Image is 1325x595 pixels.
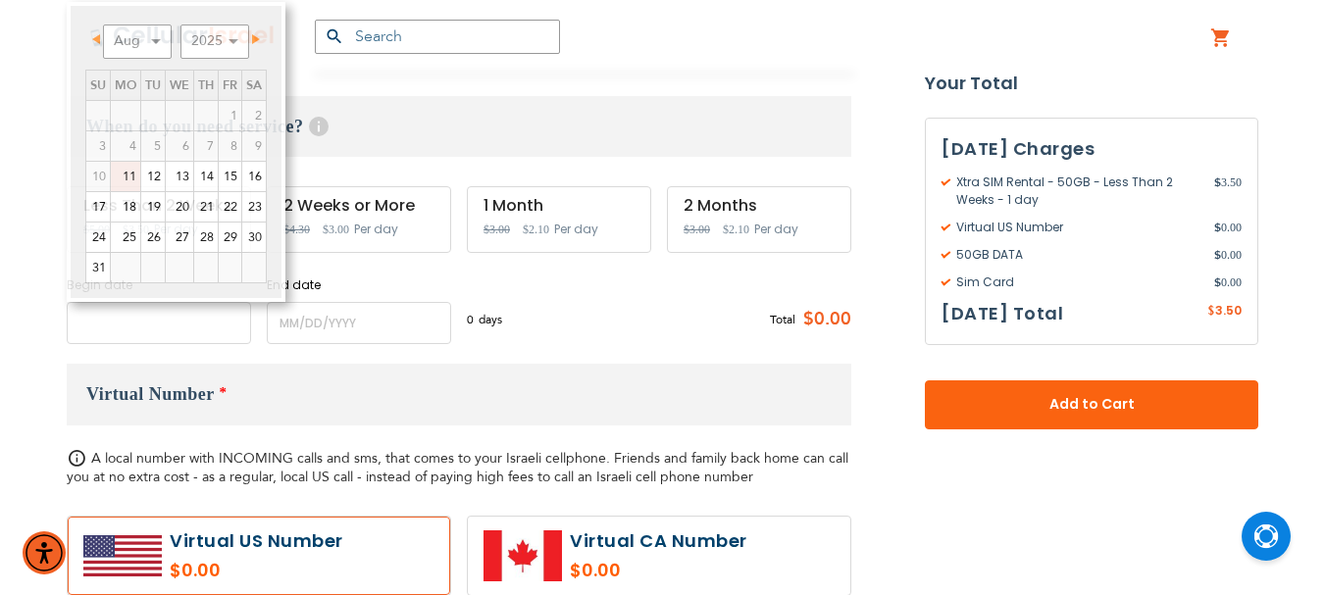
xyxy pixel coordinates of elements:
[283,223,310,236] span: $4.30
[166,223,193,252] a: 27
[166,192,193,222] a: 20
[315,20,560,54] input: Search
[770,311,795,328] span: Total
[267,302,451,344] input: MM/DD/YYYY
[479,311,502,328] span: days
[942,299,1063,328] h3: [DATE] Total
[86,253,110,282] a: 31
[283,197,434,215] div: 2 Weeks or More
[1214,273,1242,291] span: 0.00
[1214,174,1221,191] span: $
[219,192,241,222] a: 22
[87,27,112,52] a: Prev
[141,223,165,252] a: 26
[354,221,398,238] span: Per day
[23,531,66,574] div: Accessibility Menu
[242,223,266,252] a: 30
[141,162,165,191] a: 12
[86,384,215,404] span: Virtual Number
[523,223,549,236] span: $2.10
[684,197,835,215] div: 2 Months
[925,380,1258,429] button: Add to Cart
[198,76,214,94] span: Thursday
[141,131,165,161] span: 5
[223,76,237,94] span: Friday
[942,273,1214,291] span: Sim Card
[723,223,749,236] span: $2.10
[90,76,106,94] span: Sunday
[166,162,193,191] a: 13
[194,223,218,252] a: 28
[942,134,1242,164] h3: [DATE] Charges
[242,192,266,222] a: 23
[1214,174,1242,209] span: 3.50
[111,162,140,191] a: 11
[86,131,110,161] span: 3
[67,449,848,486] span: A local number with INCOMING calls and sms, that comes to your Israeli cellphone. Friends and fam...
[484,197,635,215] div: 1 Month
[115,76,136,94] span: Monday
[467,311,479,328] span: 0
[111,192,140,222] a: 18
[194,162,218,191] a: 14
[925,69,1258,98] strong: Your Total
[194,192,218,222] a: 21
[942,246,1214,264] span: 50GB DATA
[309,117,329,136] span: Help
[166,131,193,161] span: 6
[242,131,266,161] span: 9
[1214,246,1242,264] span: 0.00
[111,223,140,252] a: 25
[111,131,140,161] span: 4
[242,101,266,130] span: 2
[246,76,262,94] span: Saturday
[86,192,110,222] a: 17
[219,101,241,130] span: 1
[942,174,1214,209] span: Xtra SIM Rental - 50GB - Less Than 2 Weeks - 1 day
[86,162,110,191] span: 10
[180,25,249,59] select: Select year
[1207,303,1215,321] span: $
[754,221,798,238] span: Per day
[1214,246,1221,264] span: $
[92,34,100,44] span: Prev
[240,27,265,52] a: Next
[170,76,189,94] span: Wednesday
[1214,273,1221,291] span: $
[942,219,1214,236] span: Virtual US Number
[684,223,710,236] span: $3.00
[1215,302,1242,319] span: 3.50
[194,131,218,161] span: 7
[1214,219,1221,236] span: $
[67,302,251,344] input: MM/DD/YYYY
[554,221,598,238] span: Per day
[1214,219,1242,236] span: 0.00
[242,162,266,191] a: 16
[141,192,165,222] a: 19
[86,223,110,252] a: 24
[323,223,349,236] span: $3.00
[990,395,1194,416] span: Add to Cart
[795,305,851,334] span: $0.00
[67,96,851,157] h3: When do you need service?
[484,223,510,236] span: $3.00
[145,76,161,94] span: Tuesday
[219,131,241,161] span: 8
[219,223,241,252] a: 29
[103,25,172,59] select: Select month
[219,162,241,191] a: 15
[252,34,260,44] span: Next
[267,276,451,294] label: End date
